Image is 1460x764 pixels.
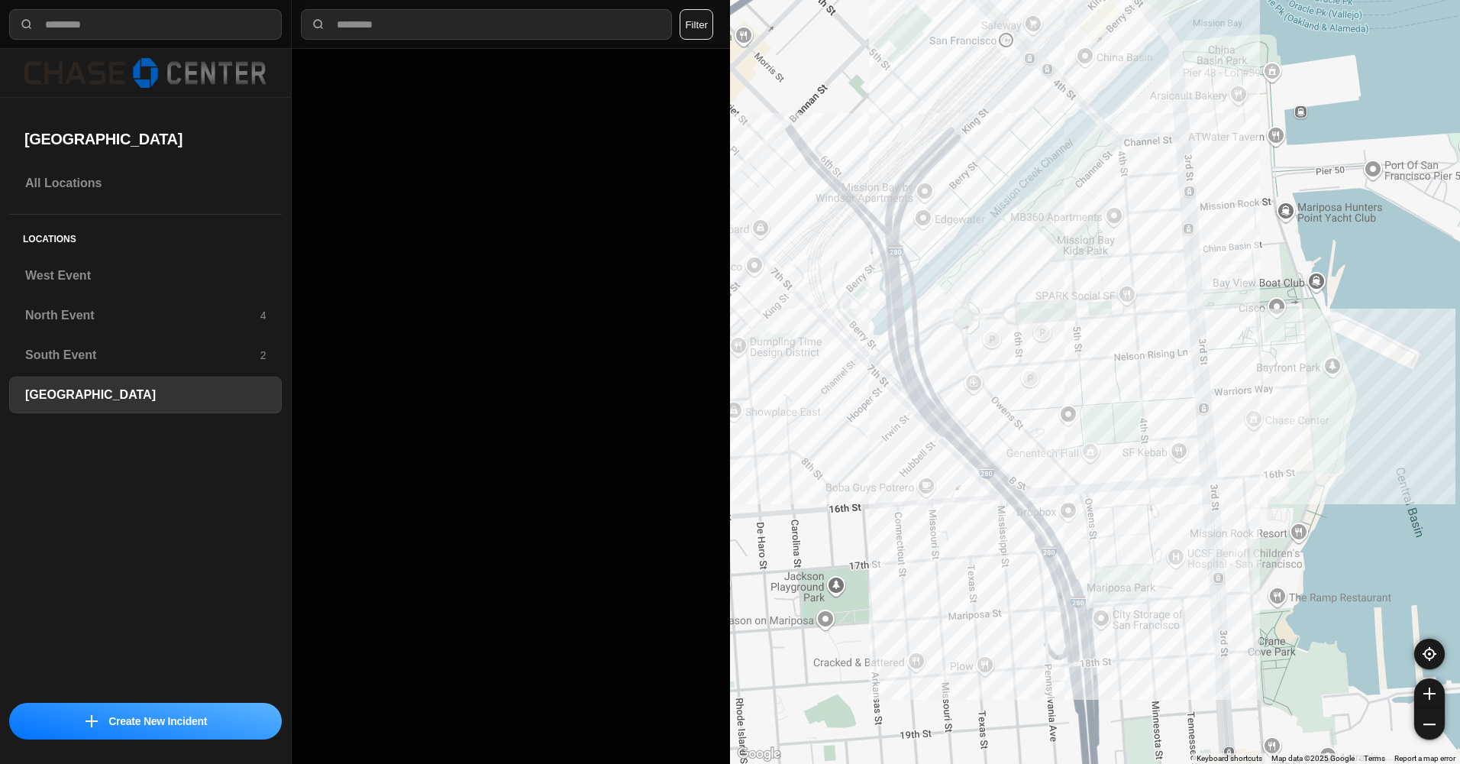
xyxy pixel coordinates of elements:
[9,215,282,257] h5: Locations
[25,346,260,364] h3: South Event
[25,386,266,404] h3: [GEOGRAPHIC_DATA]
[1364,754,1385,762] a: Terms (opens in new tab)
[1423,718,1436,730] img: zoom-out
[260,308,266,323] p: 4
[1414,709,1445,740] button: zoom-out
[25,306,260,325] h3: North Event
[9,165,282,202] a: All Locations
[260,348,266,363] p: 2
[1394,754,1455,762] a: Report a map error
[9,377,282,413] a: [GEOGRAPHIC_DATA]
[25,174,266,193] h3: All Locations
[19,17,34,32] img: search
[734,744,784,764] a: Open this area in Google Maps (opens a new window)
[25,267,266,285] h3: West Event
[9,337,282,374] a: South Event2
[1423,688,1436,700] img: zoom-in
[86,715,98,727] img: icon
[1271,754,1355,762] span: Map data ©2025 Google
[108,714,207,729] p: Create New Incident
[680,9,713,40] button: Filter
[1197,753,1262,764] button: Keyboard shortcuts
[311,17,326,32] img: search
[24,58,266,88] img: logo
[1414,639,1445,669] button: recenter
[1414,678,1445,709] button: zoom-in
[9,703,282,740] button: iconCreate New Incident
[9,257,282,294] a: West Event
[9,297,282,334] a: North Event4
[734,744,784,764] img: Google
[24,128,266,150] h2: [GEOGRAPHIC_DATA]
[1423,647,1436,661] img: recenter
